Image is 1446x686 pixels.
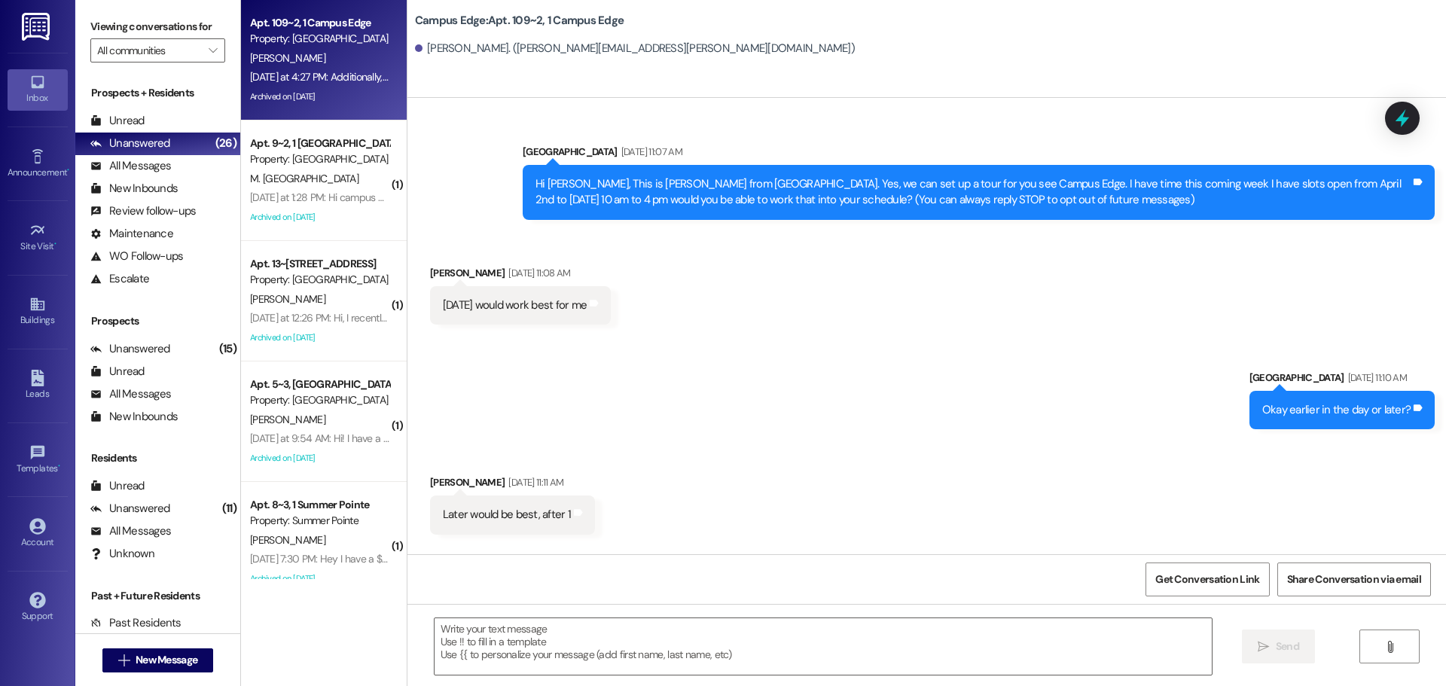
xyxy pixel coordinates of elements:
[90,523,171,539] div: All Messages
[90,615,182,631] div: Past Residents
[1249,370,1435,391] div: [GEOGRAPHIC_DATA]
[8,291,68,332] a: Buildings
[249,449,391,468] div: Archived on [DATE]
[67,165,69,175] span: •
[250,136,389,151] div: Apt. 9~2, 1 [GEOGRAPHIC_DATA]
[249,208,391,227] div: Archived on [DATE]
[250,272,389,288] div: Property: [GEOGRAPHIC_DATA]
[535,176,1411,209] div: Hi [PERSON_NAME], This is [PERSON_NAME] from [GEOGRAPHIC_DATA]. Yes, we can set up a tour for you...
[90,248,183,264] div: WO Follow-ups
[1384,641,1396,653] i: 
[212,132,240,155] div: (26)
[250,292,325,306] span: [PERSON_NAME]
[1258,641,1269,653] i: 
[90,271,149,287] div: Escalate
[75,588,240,604] div: Past + Future Residents
[250,311,1234,325] div: [DATE] at 12:26 PM: Hi, I recently opted out of the credit reporting -- I just paid my rent minus...
[58,461,60,471] span: •
[90,15,225,38] label: Viewing conversations for
[1242,630,1315,663] button: Send
[90,386,171,402] div: All Messages
[97,38,201,63] input: All communities
[1146,563,1269,596] button: Get Conversation Link
[209,44,217,56] i: 
[1276,639,1299,654] span: Send
[8,365,68,406] a: Leads
[54,239,56,249] span: •
[250,392,389,408] div: Property: [GEOGRAPHIC_DATA]
[1155,572,1259,587] span: Get Conversation Link
[136,652,197,668] span: New Message
[618,144,682,160] div: [DATE] 11:07 AM
[443,507,571,523] div: Later would be best, after 1
[430,265,611,286] div: [PERSON_NAME]
[415,41,855,56] div: [PERSON_NAME]. ([PERSON_NAME][EMAIL_ADDRESS][PERSON_NAME][DOMAIN_NAME])
[8,218,68,258] a: Site Visit •
[75,313,240,329] div: Prospects
[250,172,358,185] span: M. [GEOGRAPHIC_DATA]
[250,431,828,445] div: [DATE] at 9:54 AM: Hi! I have a renters liability charge for September but I no longer live there...
[90,158,171,174] div: All Messages
[22,13,53,41] img: ResiDesk Logo
[218,497,240,520] div: (11)
[250,513,389,529] div: Property: Summer Pointe
[90,478,145,494] div: Unread
[8,69,68,110] a: Inbox
[90,226,173,242] div: Maintenance
[90,409,178,425] div: New Inbounds
[90,181,178,197] div: New Inbounds
[250,533,325,547] span: [PERSON_NAME]
[1277,563,1431,596] button: Share Conversation via email
[250,15,389,31] div: Apt. 109~2, 1 Campus Edge
[250,377,389,392] div: Apt. 5~3, [GEOGRAPHIC_DATA]
[90,364,145,380] div: Unread
[250,31,389,47] div: Property: [GEOGRAPHIC_DATA]
[505,474,563,490] div: [DATE] 11:11 AM
[249,569,391,588] div: Archived on [DATE]
[443,297,587,313] div: [DATE] would work best for me
[8,587,68,628] a: Support
[249,328,391,347] div: Archived on [DATE]
[75,85,240,101] div: Prospects + Residents
[90,341,170,357] div: Unanswered
[250,552,622,566] div: [DATE] 7:30 PM: Hey I have a $27 charge on my account, can you tell me what it's for?
[250,413,325,426] span: [PERSON_NAME]
[523,144,1435,165] div: [GEOGRAPHIC_DATA]
[75,450,240,466] div: Residents
[250,497,389,513] div: Apt. 8~3, 1 Summer Pointe
[8,440,68,480] a: Templates •
[250,256,389,272] div: Apt. 13~[STREET_ADDRESS]
[90,203,196,219] div: Review follow-ups
[118,654,130,666] i: 
[90,136,170,151] div: Unanswered
[415,13,624,29] b: Campus Edge: Apt. 109~2, 1 Campus Edge
[505,265,570,281] div: [DATE] 11:08 AM
[215,337,240,361] div: (15)
[250,151,389,167] div: Property: [GEOGRAPHIC_DATA]
[90,501,170,517] div: Unanswered
[90,546,154,562] div: Unknown
[249,87,391,106] div: Archived on [DATE]
[8,514,68,554] a: Account
[430,474,595,495] div: [PERSON_NAME]
[1287,572,1421,587] span: Share Conversation via email
[250,51,325,65] span: [PERSON_NAME]
[90,113,145,129] div: Unread
[1262,402,1411,418] div: Okay earlier in the day or later?
[102,648,214,672] button: New Message
[1344,370,1407,386] div: [DATE] 11:10 AM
